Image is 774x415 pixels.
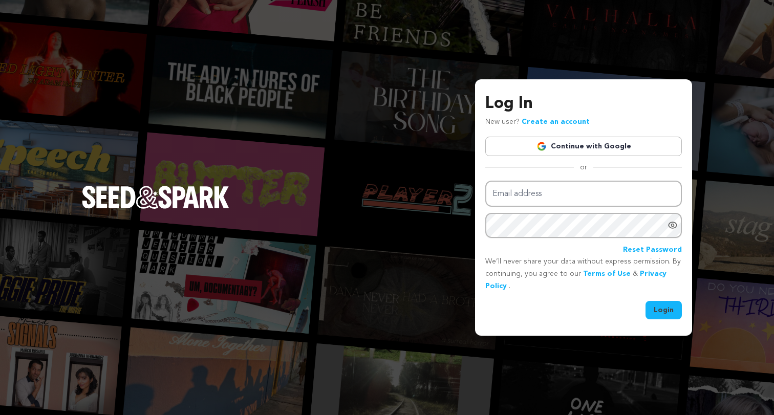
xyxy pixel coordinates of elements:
[485,256,682,292] p: We’ll never share your data without express permission. By continuing, you agree to our & .
[485,92,682,116] h3: Log In
[485,137,682,156] a: Continue with Google
[522,118,590,125] a: Create an account
[646,301,682,319] button: Login
[623,244,682,256] a: Reset Password
[536,141,547,151] img: Google logo
[82,186,229,229] a: Seed&Spark Homepage
[583,270,631,277] a: Terms of Use
[668,220,678,230] a: Show password as plain text. Warning: this will display your password on the screen.
[485,181,682,207] input: Email address
[485,270,666,290] a: Privacy Policy
[82,186,229,208] img: Seed&Spark Logo
[485,116,590,128] p: New user?
[574,162,593,172] span: or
